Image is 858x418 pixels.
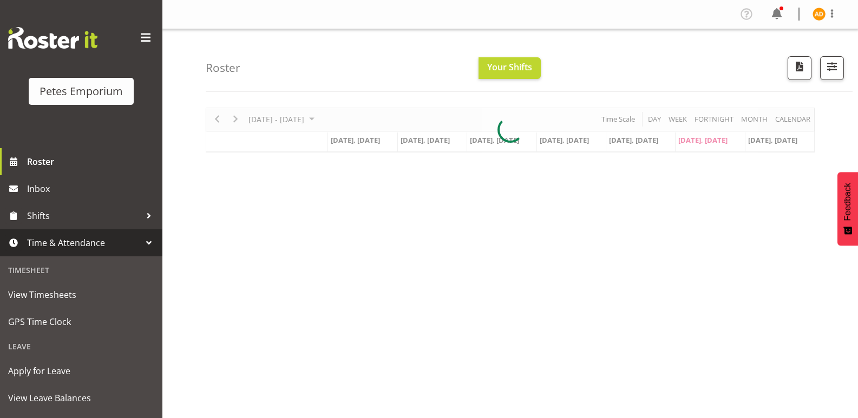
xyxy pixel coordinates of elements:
span: Your Shifts [487,61,532,73]
span: Shifts [27,208,141,224]
span: Feedback [843,183,853,221]
span: Apply for Leave [8,363,154,379]
div: Timesheet [3,259,160,281]
div: Petes Emporium [40,83,123,99]
img: Rosterit website logo [8,27,97,49]
span: View Timesheets [8,287,154,303]
span: Inbox [27,181,157,197]
span: Time & Attendance [27,235,141,251]
button: Filter Shifts [820,56,844,80]
a: View Leave Balances [3,384,160,412]
a: GPS Time Clock [3,308,160,335]
span: GPS Time Clock [8,314,154,330]
button: Feedback - Show survey [837,172,858,246]
button: Your Shifts [479,57,541,79]
span: Roster [27,154,157,170]
span: View Leave Balances [8,390,154,406]
img: amelia-denz7002.jpg [813,8,826,21]
div: Leave [3,335,160,357]
h4: Roster [206,62,240,74]
a: View Timesheets [3,281,160,308]
button: Download a PDF of the roster according to the set date range. [788,56,811,80]
a: Apply for Leave [3,357,160,384]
